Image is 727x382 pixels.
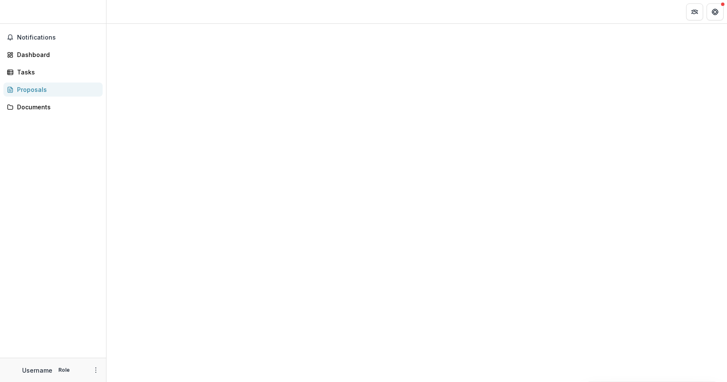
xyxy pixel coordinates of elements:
[22,366,52,375] p: Username
[56,366,72,374] p: Role
[17,103,96,111] div: Documents
[3,100,103,114] a: Documents
[3,83,103,97] a: Proposals
[91,365,101,375] button: More
[17,68,96,77] div: Tasks
[3,31,103,44] button: Notifications
[3,65,103,79] a: Tasks
[686,3,703,20] button: Partners
[3,48,103,62] a: Dashboard
[707,3,724,20] button: Get Help
[17,85,96,94] div: Proposals
[17,34,99,41] span: Notifications
[17,50,96,59] div: Dashboard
